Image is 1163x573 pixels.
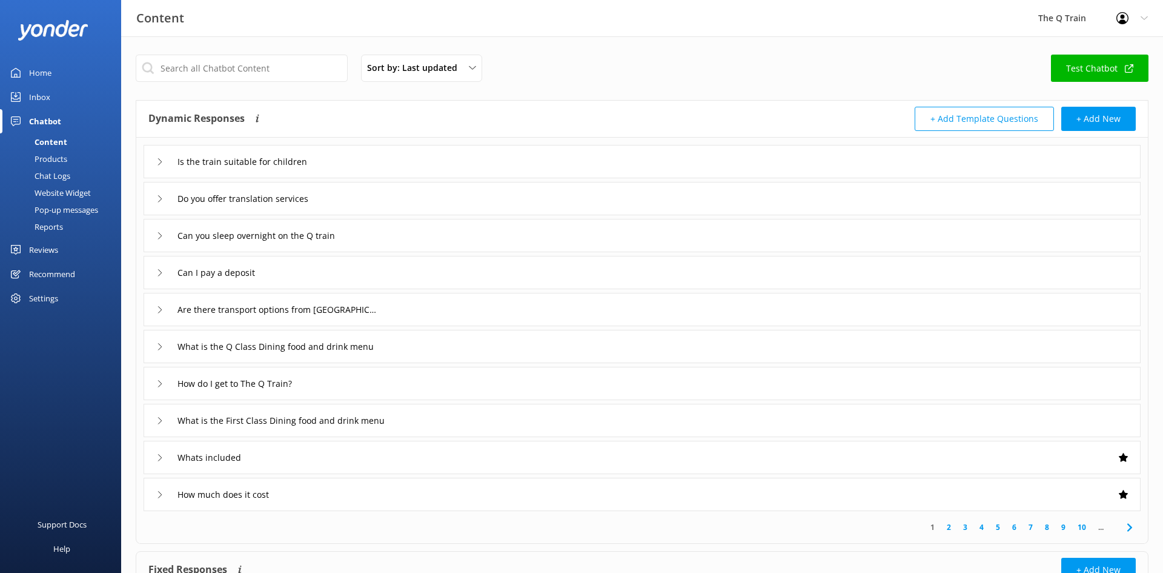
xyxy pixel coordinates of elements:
div: Products [7,150,67,167]
a: 1 [924,521,941,533]
div: Support Docs [38,512,87,537]
div: Home [29,61,51,85]
a: 10 [1072,521,1092,533]
div: Chat Logs [7,167,70,184]
a: Website Widget [7,184,121,201]
div: Content [7,133,67,150]
div: Reviews [29,238,58,262]
a: 2 [941,521,957,533]
div: Reports [7,218,63,235]
div: Help [53,537,70,561]
div: Recommend [29,262,75,286]
input: Search all Chatbot Content [136,55,348,82]
h4: Dynamic Responses [148,107,245,131]
div: Pop-up messages [7,201,98,218]
a: Test Chatbot [1051,55,1148,82]
a: 5 [990,521,1006,533]
span: Sort by: Last updated [367,61,465,75]
a: 6 [1006,521,1022,533]
img: yonder-white-logo.png [18,20,88,40]
a: Products [7,150,121,167]
a: Reports [7,218,121,235]
a: Pop-up messages [7,201,121,218]
span: ... [1092,521,1110,533]
div: Website Widget [7,184,91,201]
div: Inbox [29,85,50,109]
a: 7 [1022,521,1039,533]
a: Chat Logs [7,167,121,184]
h3: Content [136,8,184,28]
a: 3 [957,521,973,533]
div: Settings [29,286,58,310]
a: 9 [1055,521,1072,533]
div: Chatbot [29,109,61,133]
button: + Add New [1061,107,1136,131]
a: Content [7,133,121,150]
a: 8 [1039,521,1055,533]
a: 4 [973,521,990,533]
button: + Add Template Questions [915,107,1054,131]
